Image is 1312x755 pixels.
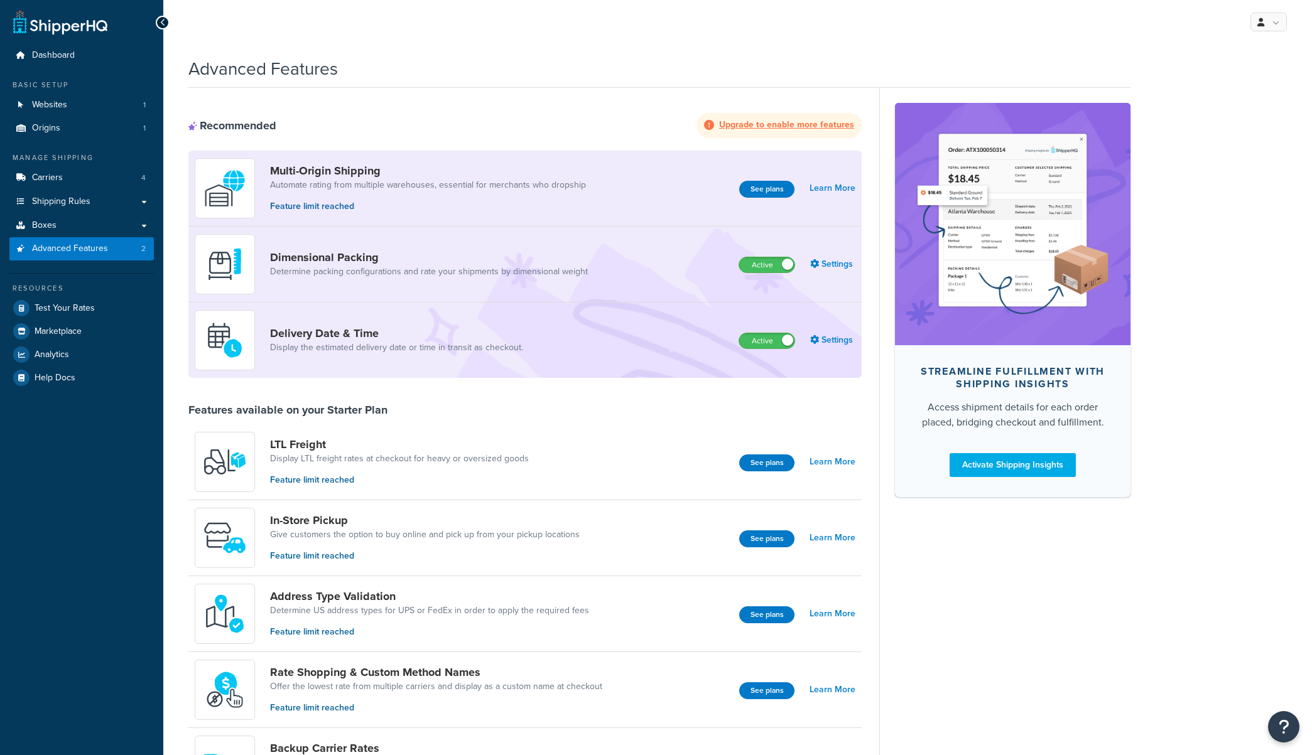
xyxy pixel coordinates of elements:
p: Feature limit reached [270,701,602,715]
a: Rate Shopping & Custom Method Names [270,665,602,679]
p: Feature limit reached [270,473,529,487]
div: Streamline Fulfillment with Shipping Insights [915,365,1110,390]
button: See plans [739,530,794,547]
span: Advanced Features [32,244,108,254]
img: WatD5o0RtDAAAAAElFTkSuQmCC [203,166,247,210]
a: Address Type Validation [270,589,589,603]
span: Origins [32,123,60,134]
a: Shipping Rules [9,190,154,213]
a: In-Store Pickup [270,513,580,527]
a: Activate Shipping Insights [950,453,1076,477]
span: Dashboard [32,50,75,61]
a: Analytics [9,343,154,366]
span: 1 [143,100,146,110]
span: Analytics [35,350,69,360]
a: LTL Freight [270,437,529,451]
label: Active [739,333,794,348]
a: Websites1 [9,94,154,117]
span: Test Your Rates [35,303,95,314]
a: Learn More [810,681,855,699]
a: Determine packing configurations and rate your shipments by dimensional weight [270,265,588,278]
li: Origins [9,117,154,140]
span: Carriers [32,173,63,183]
a: Delivery Date & Time [270,326,523,340]
a: Give customers the option to buy online and pick up from your pickup locations [270,528,580,541]
a: Advanced Features2 [9,237,154,260]
span: Shipping Rules [32,196,90,207]
div: Basic Setup [9,80,154,90]
p: Feature limit reached [270,625,589,639]
img: wfgcfpwTIucLEAAAAASUVORK5CYII= [203,516,247,560]
p: Feature limit reached [270,549,580,563]
label: Active [739,257,794,272]
a: Automate rating from multiple warehouses, essential for merchants who dropship [270,179,586,191]
span: 1 [143,123,146,134]
h1: Advanced Features [188,56,338,81]
a: Display LTL freight rates at checkout for heavy or oversized goods [270,452,529,465]
button: See plans [739,606,794,623]
a: Boxes [9,214,154,237]
a: Learn More [810,453,855,471]
img: kIG8fy0lQAAAABJRU5ErkJggg== [203,592,247,636]
a: Learn More [810,529,855,547]
a: Learn More [810,605,855,623]
button: See plans [739,454,794,471]
a: Determine US address types for UPS or FedEx in order to apply the required fees [270,604,589,617]
a: Offer the lowest rate from multiple carriers and display as a custom name at checkout [270,680,602,693]
img: feature-image-si-e24932ea9b9fcd0ff835db86be1ff8d589347e8876e1638d903ea230a36726be.png [914,122,1112,326]
span: 4 [141,173,146,183]
a: Dashboard [9,44,154,67]
div: Resources [9,283,154,294]
a: Settings [810,331,855,349]
div: Manage Shipping [9,153,154,163]
div: Recommended [188,119,276,132]
img: gfkeb5ejjkALwAAAABJRU5ErkJggg== [203,318,247,362]
button: See plans [739,181,794,198]
a: Marketplace [9,320,154,343]
span: 2 [141,244,146,254]
p: Feature limit reached [270,200,586,213]
a: Settings [810,255,855,273]
a: Display the estimated delivery date or time in transit as checkout. [270,341,523,354]
img: DTVBYsAAAAAASUVORK5CYII= [203,242,247,286]
a: Test Your Rates [9,297,154,319]
span: Marketplace [35,326,82,337]
li: Carriers [9,166,154,190]
li: Advanced Features [9,237,154,260]
a: Dimensional Packing [270,250,588,264]
a: Backup Carrier Rates [270,741,593,755]
span: Websites [32,100,67,110]
a: Learn More [810,179,855,197]
span: Boxes [32,220,57,231]
strong: Upgrade to enable more features [719,118,854,131]
div: Access shipment details for each order placed, bridging checkout and fulfillment. [915,400,1110,430]
button: See plans [739,682,794,699]
a: Help Docs [9,367,154,389]
img: y79ZsPf0fXUFUhFXDzUgf+ktZg5F2+ohG75+v3d2s1D9TjoU8PiyCIluIjV41seZevKCRuEjTPPOKHJsQcmKCXGdfprl3L4q7... [203,440,247,484]
div: Features available on your Starter Plan [188,403,388,417]
a: Carriers4 [9,166,154,190]
img: icon-duo-feat-rate-shopping-ecdd8bed.png [203,668,247,712]
span: Help Docs [35,373,75,383]
button: Open Resource Center [1268,711,1299,742]
a: Origins1 [9,117,154,140]
li: Websites [9,94,154,117]
a: Multi-Origin Shipping [270,164,586,178]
